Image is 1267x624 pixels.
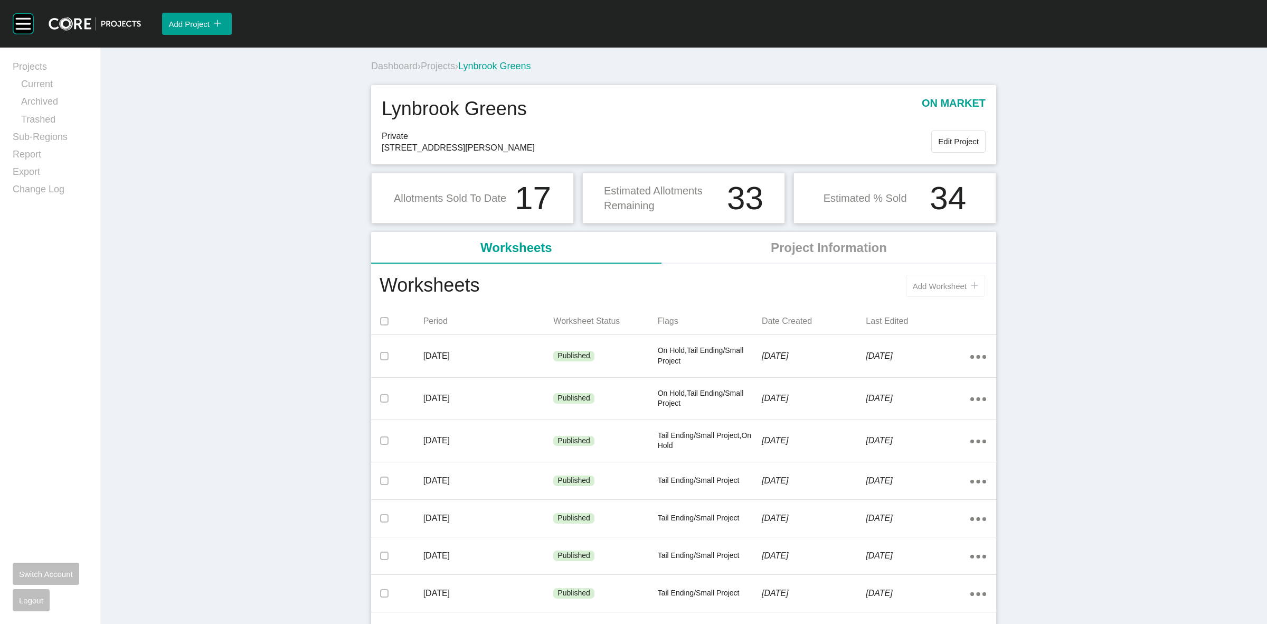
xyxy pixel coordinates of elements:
[382,131,931,142] span: Private
[168,20,210,29] span: Add Project
[658,388,762,409] p: On Hold,Tail Ending/Small Project
[930,182,966,215] h1: 34
[13,131,88,148] a: Sub-Regions
[866,513,970,524] p: [DATE]
[557,513,590,524] p: Published
[866,475,970,487] p: [DATE]
[21,78,88,95] a: Current
[866,588,970,599] p: [DATE]
[553,315,657,327] p: Worksheet Status
[658,346,762,366] p: On Hold,Tail Ending/Small Project
[906,275,985,297] button: Add Worksheet
[13,165,88,183] a: Export
[418,61,421,71] span: ›
[762,315,866,327] p: Date Created
[762,550,866,562] p: [DATE]
[394,191,506,206] p: Allotments Sold To Date
[762,350,866,362] p: [DATE]
[762,475,866,487] p: [DATE]
[557,436,590,446] p: Published
[423,393,554,404] p: [DATE]
[423,435,554,446] p: [DATE]
[866,315,970,327] p: Last Edited
[423,588,554,599] p: [DATE]
[13,563,79,585] button: Switch Account
[938,137,979,146] span: Edit Project
[866,393,970,404] p: [DATE]
[922,96,986,122] p: on market
[824,191,907,206] p: Estimated % Sold
[421,61,455,71] a: Projects
[557,476,590,486] p: Published
[557,588,590,599] p: Published
[455,61,458,71] span: ›
[658,476,762,486] p: Tail Ending/Small Project
[382,96,527,122] h1: Lynbrook Greens
[931,131,986,153] button: Edit Project
[866,350,970,362] p: [DATE]
[423,475,554,487] p: [DATE]
[13,589,50,611] button: Logout
[49,17,141,31] img: core-logo-dark.3138cae2.png
[557,351,590,361] p: Published
[19,596,43,605] span: Logout
[13,183,88,200] a: Change Log
[661,232,996,264] li: Project Information
[382,142,931,154] span: [STREET_ADDRESS][PERSON_NAME]
[658,513,762,524] p: Tail Ending/Small Project
[913,282,967,291] span: Add Worksheet
[762,588,866,599] p: [DATE]
[604,183,721,213] p: Estimated Allotments Remaining
[21,95,88,113] a: Archived
[727,182,763,215] h1: 33
[866,550,970,562] p: [DATE]
[557,551,590,561] p: Published
[866,435,970,446] p: [DATE]
[658,431,762,451] p: Tail Ending/Small Project,On Hold
[515,182,551,215] h1: 17
[423,350,554,362] p: [DATE]
[13,60,88,78] a: Projects
[658,551,762,561] p: Tail Ending/Small Project
[423,513,554,524] p: [DATE]
[371,232,661,264] li: Worksheets
[762,513,866,524] p: [DATE]
[762,393,866,404] p: [DATE]
[21,113,88,131] a: Trashed
[658,315,762,327] p: Flags
[458,61,531,71] span: Lynbrook Greens
[19,570,73,579] span: Switch Account
[380,272,479,300] h1: Worksheets
[162,13,232,35] button: Add Project
[371,61,418,71] a: Dashboard
[557,393,590,404] p: Published
[423,550,554,562] p: [DATE]
[658,588,762,599] p: Tail Ending/Small Project
[423,315,554,327] p: Period
[762,435,866,446] p: [DATE]
[13,148,88,165] a: Report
